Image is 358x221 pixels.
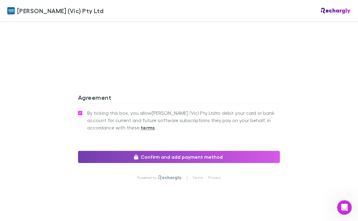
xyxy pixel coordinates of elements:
[87,109,280,131] span: By ticking this box, you allow [PERSON_NAME] (Vic) Pty Ltd to debit your card or bank account for...
[78,151,280,163] button: Confirm and add payment method
[321,8,351,14] img: Rechargly Logo
[193,175,203,180] a: Terms
[187,175,188,180] p: |
[158,175,182,180] img: Rechargly Logo
[137,175,158,180] p: Powered by
[17,6,103,15] span: [PERSON_NAME] (Vic) Pty Ltd
[208,175,221,180] a: Privacy
[7,7,15,14] img: William Buck (Vic) Pty Ltd's Logo
[337,200,352,215] iframe: Intercom live chat
[141,125,155,131] strong: terms
[78,94,280,103] h3: Agreement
